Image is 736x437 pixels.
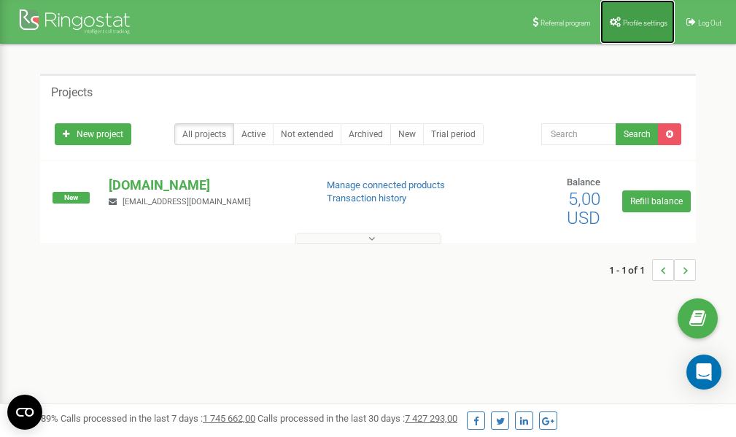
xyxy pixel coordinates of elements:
[174,123,234,145] a: All projects
[7,395,42,430] button: Open CMP widget
[405,413,457,424] u: 7 427 293,00
[390,123,424,145] a: New
[423,123,484,145] a: Trial period
[609,259,652,281] span: 1 - 1 of 1
[273,123,341,145] a: Not extended
[622,190,691,212] a: Refill balance
[203,413,255,424] u: 1 745 662,00
[55,123,131,145] a: New project
[341,123,391,145] a: Archived
[567,189,600,228] span: 5,00 USD
[698,19,721,27] span: Log Out
[257,413,457,424] span: Calls processed in the last 30 days :
[109,176,303,195] p: [DOMAIN_NAME]
[686,355,721,390] div: Open Intercom Messenger
[123,197,251,206] span: [EMAIL_ADDRESS][DOMAIN_NAME]
[327,193,406,204] a: Transaction history
[53,192,90,204] span: New
[61,413,255,424] span: Calls processed in the last 7 days :
[233,123,274,145] a: Active
[541,19,591,27] span: Referral program
[616,123,659,145] button: Search
[623,19,667,27] span: Profile settings
[567,177,600,187] span: Balance
[541,123,616,145] input: Search
[51,86,93,99] h5: Projects
[327,179,445,190] a: Manage connected products
[609,244,696,295] nav: ...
